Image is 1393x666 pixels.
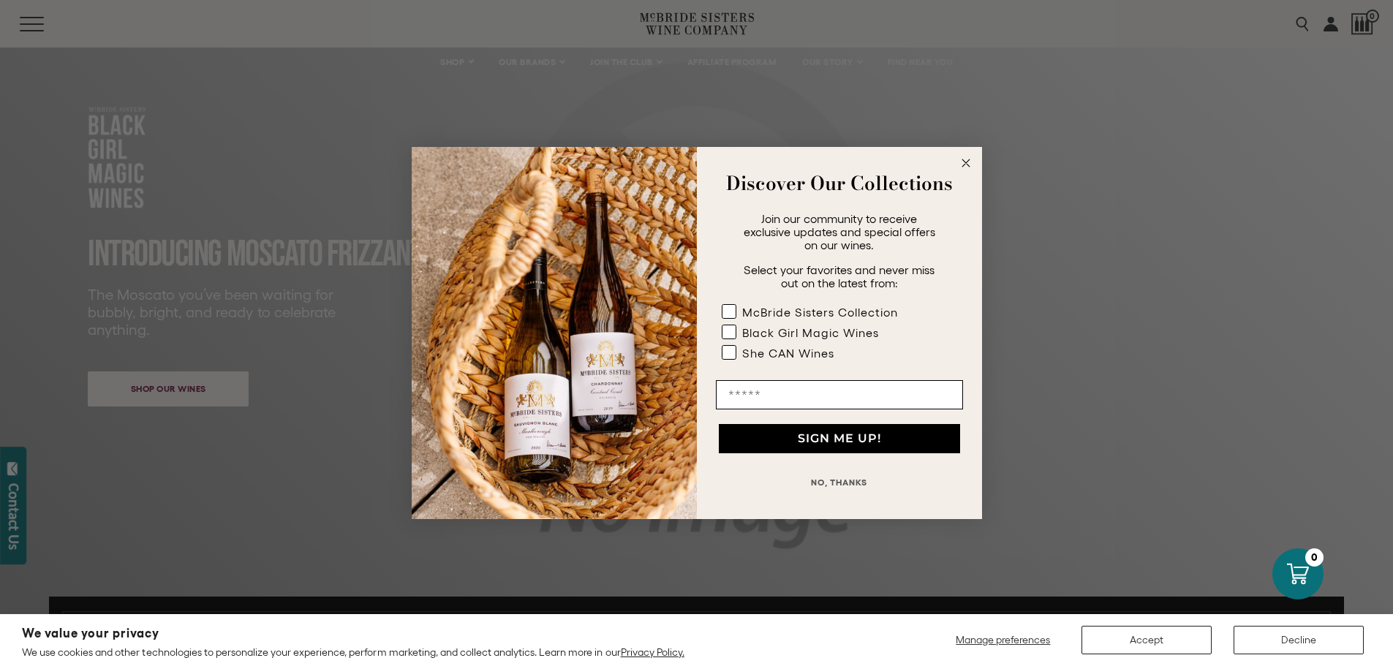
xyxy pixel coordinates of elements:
button: Manage preferences [947,626,1060,654]
span: Select your favorites and never miss out on the latest from: [744,263,935,290]
strong: Discover Our Collections [726,169,953,197]
p: We use cookies and other technologies to personalize your experience, perform marketing, and coll... [22,646,684,659]
button: NO, THANKS [716,468,963,497]
button: SIGN ME UP! [719,424,960,453]
span: Join our community to receive exclusive updates and special offers on our wines. [744,212,935,251]
img: 42653730-7e35-4af7-a99d-12bf478283cf.jpeg [412,147,697,519]
div: McBride Sisters Collection [742,306,898,319]
div: Black Girl Magic Wines [742,326,879,339]
button: Close dialog [957,154,975,172]
div: 0 [1305,548,1324,567]
button: Accept [1081,626,1212,654]
button: Decline [1234,626,1364,654]
div: She CAN Wines [742,347,834,360]
span: Manage preferences [956,634,1050,646]
input: Email [716,380,963,409]
h2: We value your privacy [22,627,684,640]
a: Privacy Policy. [621,646,684,658]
